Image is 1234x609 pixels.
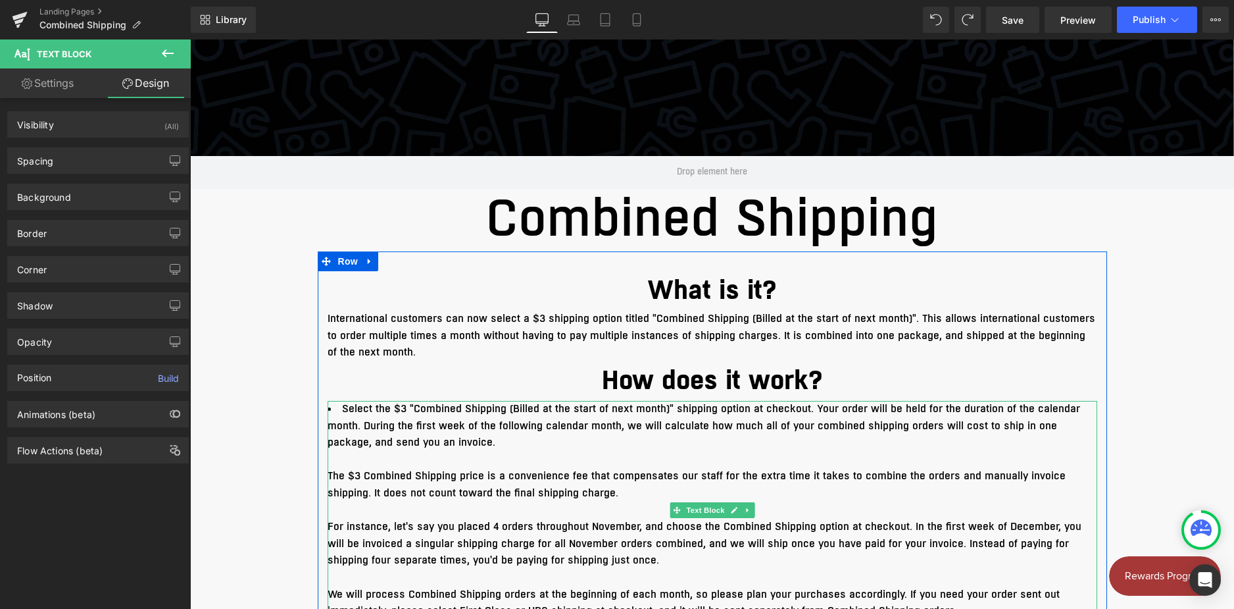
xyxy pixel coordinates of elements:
span: Publish [1133,14,1166,25]
button: More [1202,7,1229,33]
a: Expand / Collapse [551,463,564,479]
span: Preview [1060,13,1096,27]
a: Mobile [621,7,653,33]
a: Preview [1045,7,1112,33]
a: Laptop [558,7,589,33]
span: We will process Combined Shipping orders at the beginning of each month, so please plan your purc... [137,548,870,579]
span: Text Block [493,463,537,479]
span: Save [1002,13,1024,27]
span: Library [216,14,247,26]
div: Open Intercom Messenger [1189,564,1221,596]
span: For instance, let's say you placed 4 orders throughout November, and choose the Combined Shipping... [137,480,891,528]
div: Spacing [17,148,53,167]
a: New Library [191,7,256,33]
h1: What is it? [137,232,907,271]
div: Animations (beta) [17,402,95,420]
div: Position [17,373,51,383]
div: Visibility [17,112,54,130]
a: Expand / Collapse [171,212,188,232]
button: Redo [954,7,981,33]
span: Text Block [37,49,91,59]
iframe: Button to open loyalty program pop-up [919,517,1031,556]
div: Background [17,184,71,203]
button: Undo [923,7,949,33]
span: International customers can now select a $3 shipping option titled "Combined Shipping (Billed at ... [137,272,905,320]
div: Corner [17,257,47,275]
h1: How does it work? [137,322,907,361]
span: The $3 Combined Shipping price is a convenience fee that compensates our staff for the extra time... [137,429,876,461]
a: Landing Pages [39,7,191,17]
span: Row [145,212,171,232]
a: Tablet [589,7,621,33]
p: Build [158,371,179,385]
span: Select the $3 "Combined Shipping (Billed at the start of next month)" shipping option at checkout... [137,362,890,410]
button: Publish [1117,7,1197,33]
div: Border [17,221,47,239]
a: Desktop [526,7,558,33]
div: Flow Actions (beta) [17,438,103,456]
div: Opacity [17,329,52,348]
div: Shadow [17,293,53,311]
span: Combined Shipping [39,20,126,30]
div: (All) [164,112,179,134]
a: Design [98,68,193,98]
